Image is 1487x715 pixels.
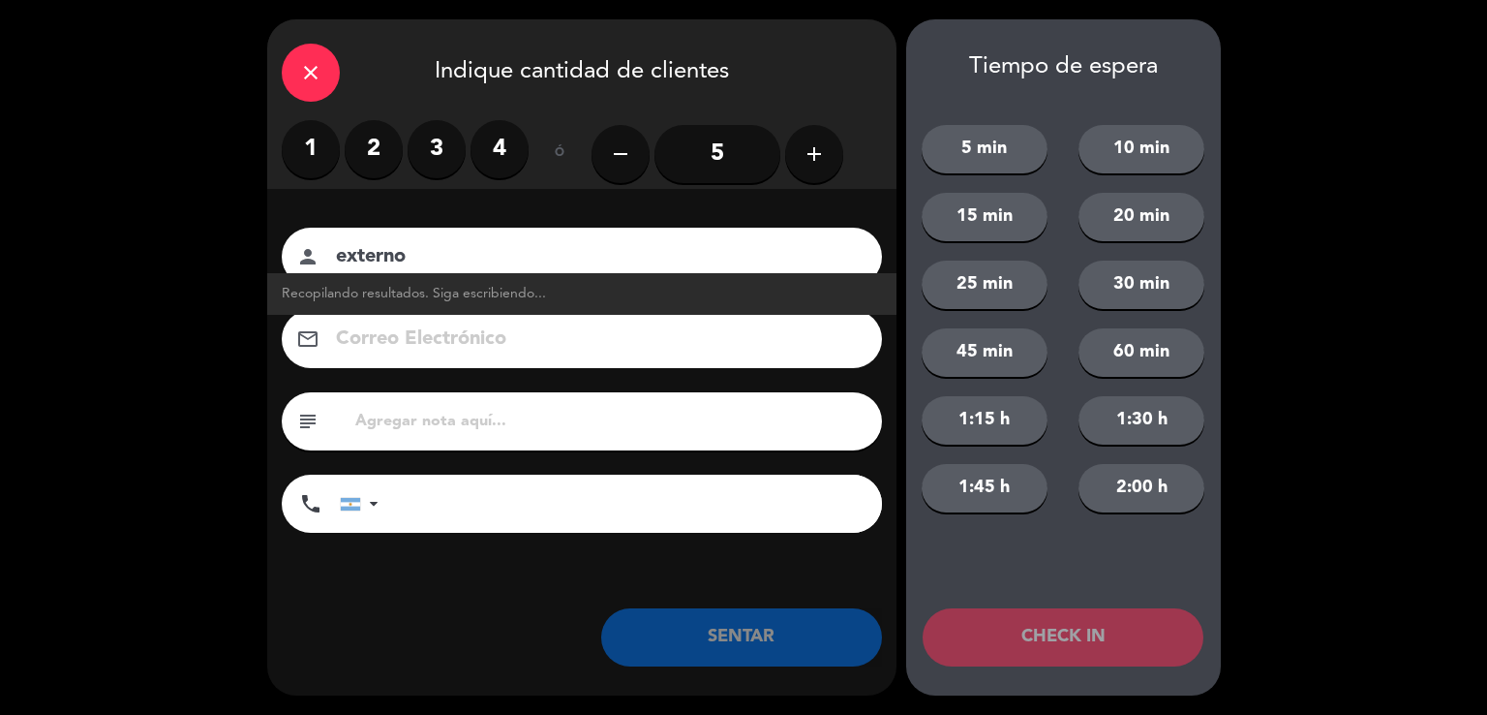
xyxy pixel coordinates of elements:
[341,476,385,532] div: Argentina: +54
[922,464,1047,513] button: 1:45 h
[1078,396,1204,445] button: 1:30 h
[296,327,319,351] i: email
[470,120,529,178] label: 4
[296,245,319,268] i: person
[299,492,322,515] i: phone
[601,608,882,667] button: SENTAR
[1078,193,1204,241] button: 20 min
[609,142,632,166] i: remove
[922,396,1047,445] button: 1:15 h
[282,120,340,178] label: 1
[353,408,867,435] input: Agregar nota aquí...
[1078,464,1204,513] button: 2:00 h
[803,142,826,166] i: add
[923,608,1203,667] button: CHECK IN
[922,193,1047,241] button: 15 min
[529,120,592,188] div: ó
[785,125,843,183] button: add
[922,125,1047,173] button: 5 min
[408,120,466,178] label: 3
[906,53,1221,81] div: Tiempo de espera
[592,125,650,183] button: remove
[267,19,896,120] div: Indique cantidad de clientes
[1078,125,1204,173] button: 10 min
[296,410,319,433] i: subject
[922,261,1047,309] button: 25 min
[282,283,546,305] span: Recopilando resultados. Siga escribiendo...
[1078,261,1204,309] button: 30 min
[299,61,322,84] i: close
[345,120,403,178] label: 2
[1078,328,1204,377] button: 60 min
[334,240,857,274] input: Nombre del cliente
[334,323,857,357] input: Correo Electrónico
[922,328,1047,377] button: 45 min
